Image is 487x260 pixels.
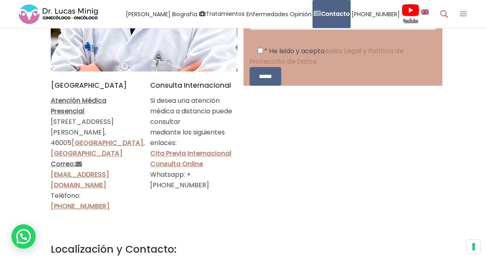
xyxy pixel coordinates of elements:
input: * He leido y aceptoAviso Legal y Política de Protección de Datos [258,48,263,53]
span: Biografía [172,9,197,19]
a: Consulta Online [150,159,203,169]
div: WhatsApp contact [11,224,36,249]
h5: [GEOGRAPHIC_DATA] [51,80,138,91]
h5: Consulta Internacional [150,80,237,91]
a: [PHONE_NUMBER] [51,201,110,211]
img: Videos Youtube Ginecología [401,4,420,24]
h2: Localización y Contacto: [51,243,436,256]
button: Sus preferencias de consentimiento para tecnologías de seguimiento [467,240,481,253]
a: [EMAIL_ADDRESS][DOMAIN_NAME] [51,170,109,190]
a: [GEOGRAPHIC_DATA], [GEOGRAPHIC_DATA] [51,138,145,158]
span: Tratamientos [206,9,245,19]
a: Aviso Legal y Política de Protección de Datos [250,46,403,66]
label: * He leido y acepto [250,46,403,66]
span: [PHONE_NUMBER] [351,9,400,19]
a: Correo: [51,159,82,169]
span: Opinión [290,9,312,19]
a: Cita Previa Internacional [150,149,231,158]
span: Enfermedades [246,9,288,19]
p: [STREET_ADDRESS][PERSON_NAME], 46005 Teléfono: [51,95,138,222]
img: language english [421,9,429,14]
a: Atención Médica Presencial [51,96,106,116]
span: [PERSON_NAME] [126,9,170,19]
strong: Contacto [321,10,350,18]
p: Si desea una atención médica a distancia puede consultar mediante los siguientes enlaces: Whatsap... [150,95,237,191]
